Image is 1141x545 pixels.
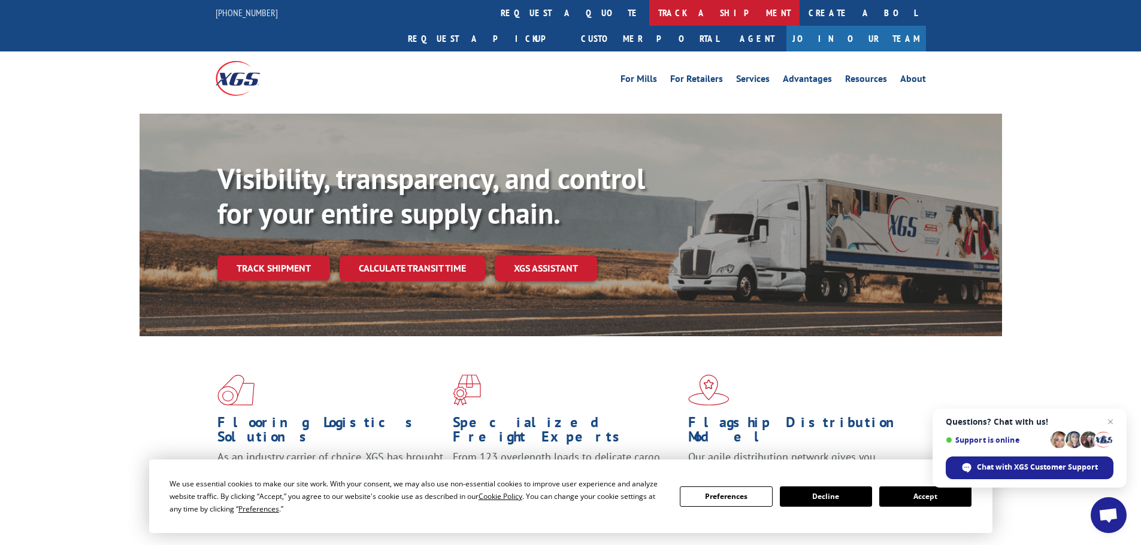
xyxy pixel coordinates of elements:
a: Agent [728,26,786,51]
a: Customer Portal [572,26,728,51]
span: Our agile distribution network gives you nationwide inventory management on demand. [688,450,909,478]
a: Calculate transit time [340,255,485,281]
p: From 123 overlength loads to delicate cargo, our experienced staff knows the best way to move you... [453,450,679,503]
a: [PHONE_NUMBER] [216,7,278,19]
a: About [900,74,926,87]
img: xgs-icon-flagship-distribution-model-red [688,375,730,406]
h1: Flooring Logistics Solutions [217,415,444,450]
img: xgs-icon-focused-on-flooring-red [453,375,481,406]
button: Accept [879,486,971,507]
a: Open chat [1091,497,1127,533]
a: Services [736,74,770,87]
div: We use essential cookies to make our site work. With your consent, we may also use non-essential ... [170,477,665,515]
span: Preferences [238,504,279,514]
img: xgs-icon-total-supply-chain-intelligence-red [217,375,255,406]
a: For Mills [621,74,657,87]
span: Questions? Chat with us! [946,417,1113,427]
button: Decline [780,486,872,507]
span: Cookie Policy [479,491,522,501]
h1: Flagship Distribution Model [688,415,915,450]
span: As an industry carrier of choice, XGS has brought innovation and dedication to flooring logistics... [217,450,443,492]
a: Request a pickup [399,26,572,51]
a: Join Our Team [786,26,926,51]
button: Preferences [680,486,772,507]
span: Chat with XGS Customer Support [946,456,1113,479]
a: For Retailers [670,74,723,87]
span: Chat with XGS Customer Support [977,462,1098,473]
a: Advantages [783,74,832,87]
div: Cookie Consent Prompt [149,459,992,533]
a: XGS ASSISTANT [495,255,597,281]
h1: Specialized Freight Experts [453,415,679,450]
span: Support is online [946,436,1046,444]
a: Track shipment [217,255,330,281]
a: Resources [845,74,887,87]
b: Visibility, transparency, and control for your entire supply chain. [217,160,645,232]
